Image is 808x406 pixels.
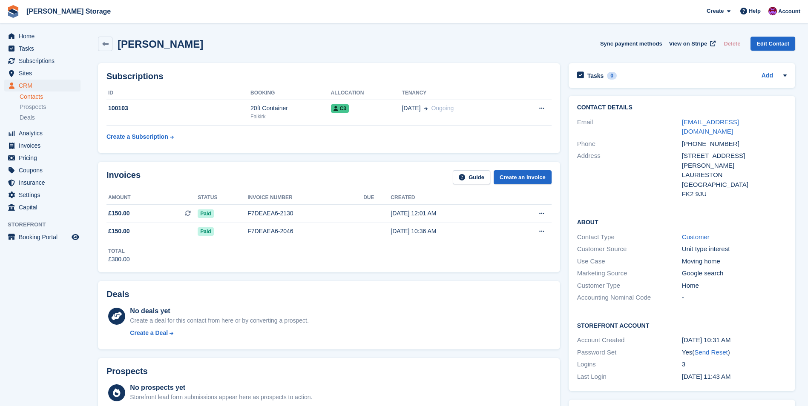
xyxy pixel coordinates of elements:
[720,37,744,51] button: Delete
[247,191,363,205] th: Invoice number
[4,201,81,213] a: menu
[19,30,70,42] span: Home
[108,227,130,236] span: £150.00
[577,360,682,369] div: Logins
[402,104,420,113] span: [DATE]
[749,7,761,15] span: Help
[4,67,81,79] a: menu
[707,7,724,15] span: Create
[106,132,168,141] div: Create a Subscription
[682,118,739,135] a: [EMAIL_ADDRESS][DOMAIN_NAME]
[19,164,70,176] span: Coupons
[198,209,213,218] span: Paid
[682,335,787,345] div: [DATE] 10:31 AM
[682,348,787,357] div: Yes
[4,30,81,42] a: menu
[577,372,682,382] div: Last Login
[106,289,129,299] h2: Deals
[431,105,454,112] span: Ongoing
[70,232,81,242] a: Preview store
[198,191,247,205] th: Status
[682,257,787,266] div: Moving home
[587,72,604,80] h2: Tasks
[130,329,168,337] div: Create a Deal
[4,231,81,243] a: menu
[494,170,552,184] a: Create an Invoice
[577,217,787,226] h2: About
[778,7,800,16] span: Account
[198,227,213,236] span: Paid
[577,293,682,303] div: Accounting Nominal Code
[19,67,70,79] span: Sites
[577,151,682,199] div: Address
[4,140,81,152] a: menu
[577,117,682,137] div: Email
[130,306,308,316] div: No deals yet
[391,227,506,236] div: [DATE] 10:36 AM
[106,104,250,113] div: 100103
[682,139,787,149] div: [PHONE_NUMBER]
[577,281,682,291] div: Customer Type
[108,247,130,255] div: Total
[694,349,727,356] a: Send Reset
[4,177,81,189] a: menu
[8,220,85,229] span: Storefront
[19,152,70,164] span: Pricing
[682,151,787,170] div: [STREET_ADDRESS][PERSON_NAME]
[682,233,710,240] a: Customer
[577,335,682,345] div: Account Created
[106,366,148,376] h2: Prospects
[130,393,312,402] div: Storefront lead form submissions appear here as prospects to action.
[682,170,787,180] div: LAURIESTON
[250,104,331,113] div: 20ft Container
[402,86,513,100] th: Tenancy
[682,281,787,291] div: Home
[600,37,662,51] button: Sync payment methods
[682,360,787,369] div: 3
[4,164,81,176] a: menu
[20,113,81,122] a: Deals
[247,227,363,236] div: F7DEAEA6-2046
[250,113,331,120] div: Falkirk
[19,80,70,91] span: CRM
[331,86,402,100] th: Allocation
[130,316,308,325] div: Create a deal for this contact from here or by converting a prospect.
[391,191,506,205] th: Created
[4,152,81,164] a: menu
[108,209,130,218] span: £150.00
[682,189,787,199] div: FK2 9JU
[19,127,70,139] span: Analytics
[20,114,35,122] span: Deals
[130,329,308,337] a: Create a Deal
[682,373,731,380] time: 2025-08-06 10:43:20 UTC
[577,244,682,254] div: Customer Source
[607,72,617,80] div: 0
[19,231,70,243] span: Booking Portal
[331,104,349,113] span: C3
[4,80,81,91] a: menu
[19,43,70,54] span: Tasks
[106,170,141,184] h2: Invoices
[682,269,787,278] div: Google search
[577,269,682,278] div: Marketing Source
[106,129,174,145] a: Create a Subscription
[682,293,787,303] div: -
[19,189,70,201] span: Settings
[4,43,81,54] a: menu
[106,191,198,205] th: Amount
[108,255,130,264] div: £300.00
[577,139,682,149] div: Phone
[666,37,717,51] a: View on Stripe
[19,201,70,213] span: Capital
[750,37,795,51] a: Edit Contact
[682,244,787,254] div: Unit type interest
[250,86,331,100] th: Booking
[577,321,787,329] h2: Storefront Account
[118,38,203,50] h2: [PERSON_NAME]
[20,103,46,111] span: Prospects
[4,189,81,201] a: menu
[682,180,787,190] div: [GEOGRAPHIC_DATA]
[7,5,20,18] img: stora-icon-8386f47178a22dfd0bd8f6a31ec36ba5ce8667c1dd55bd0f319d3a0aa187defe.svg
[762,71,773,81] a: Add
[247,209,363,218] div: F7DEAEA6-2130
